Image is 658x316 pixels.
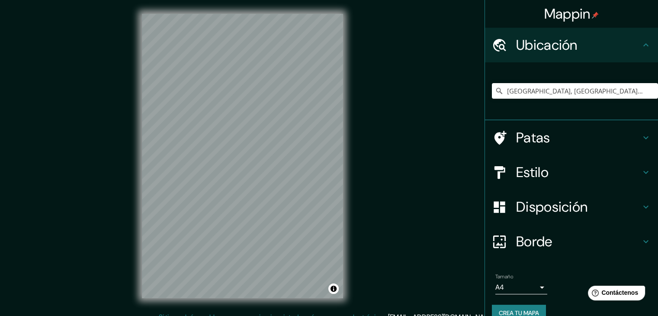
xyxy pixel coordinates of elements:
font: Disposición [516,198,587,216]
font: Tamaño [495,273,513,280]
div: Estilo [485,155,658,190]
font: Patas [516,129,550,147]
div: Disposición [485,190,658,224]
input: Elige tu ciudad o zona [492,83,658,99]
button: Activar o desactivar atribución [328,284,339,294]
font: A4 [495,283,504,292]
font: Mappin [544,5,591,23]
iframe: Lanzador de widgets de ayuda [581,282,648,306]
div: Ubicación [485,28,658,62]
font: Ubicación [516,36,578,54]
div: Patas [485,120,658,155]
div: Borde [485,224,658,259]
img: pin-icon.png [592,12,599,19]
canvas: Mapa [142,14,343,298]
div: A4 [495,281,547,294]
font: Borde [516,232,552,251]
font: Estilo [516,163,549,181]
